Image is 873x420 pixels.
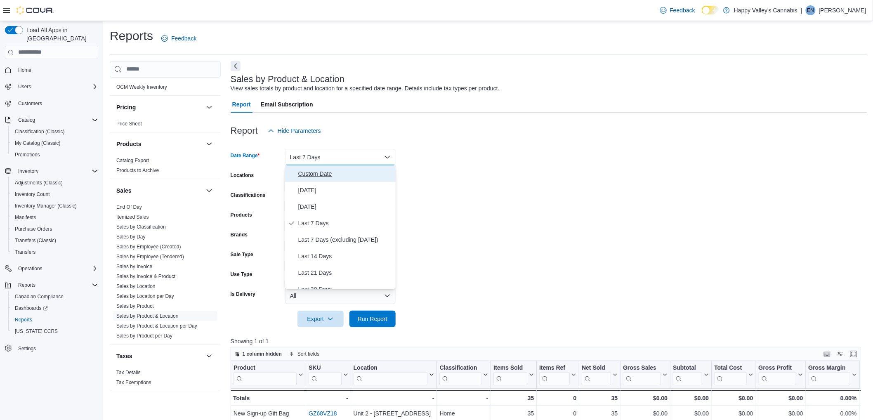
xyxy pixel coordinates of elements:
span: Catalog Export [116,157,149,164]
button: 1 column hidden [231,349,285,359]
span: Transfers (Classic) [12,236,98,245]
h3: Pricing [116,103,136,111]
label: Is Delivery [231,291,255,297]
div: Location [353,364,427,372]
button: Catalog [15,115,38,125]
div: 0.00% [808,408,856,418]
a: Sales by Employee (Created) [116,244,181,250]
button: [US_STATE] CCRS [8,326,101,337]
div: SKU [309,364,341,372]
div: Net Sold [582,364,611,385]
button: Next [231,61,241,71]
a: End Of Day [116,204,142,210]
div: Net Sold [582,364,611,372]
div: Gross Margin [808,364,850,372]
button: Keyboard shortcuts [822,349,832,359]
a: Sales by Product [116,303,154,309]
span: Promotions [12,150,98,160]
span: Email Subscription [261,96,313,113]
div: Items Sold [493,364,527,372]
span: My Catalog (Classic) [12,138,98,148]
span: [US_STATE] CCRS [15,328,58,335]
a: Sales by Day [116,234,146,240]
button: Gross Sales [623,364,668,385]
button: Subtotal [673,364,709,385]
div: $0.00 [714,408,753,418]
a: Itemized Sales [116,214,149,220]
button: Taxes [116,352,203,360]
div: Sales [110,202,221,344]
button: Adjustments (Classic) [8,177,101,189]
button: Transfers [8,246,101,258]
p: | [801,5,802,15]
div: Ezra Nickel [806,5,816,15]
button: Sales [204,186,214,196]
img: Cova [17,6,54,14]
span: Purchase Orders [15,226,52,232]
div: Totals [233,393,303,403]
button: Customers [2,97,101,109]
span: Sales by Invoice [116,263,152,270]
span: Load All Apps in [GEOGRAPHIC_DATA] [23,26,98,42]
a: Feedback [657,2,698,19]
label: Classifications [231,192,266,198]
button: Taxes [204,351,214,361]
a: Inventory Count [12,189,53,199]
span: Manifests [15,214,36,221]
div: 0 [539,393,576,403]
span: Export [302,311,339,327]
div: Total Cost [714,364,746,372]
div: Taxes [110,368,221,391]
button: Run Report [349,311,396,327]
span: Dashboards [12,303,98,313]
span: Last 30 Days [298,284,392,294]
span: Last 7 Days [298,218,392,228]
a: Sales by Product & Location per Day [116,323,197,329]
div: Classification [439,364,481,372]
a: Feedback [158,30,200,47]
div: Subtotal [673,364,702,372]
div: $0.00 [673,408,709,418]
span: Sales by Employee (Tendered) [116,253,184,260]
a: Sales by Location [116,283,156,289]
button: Inventory Manager (Classic) [8,200,101,212]
button: Gross Margin [808,364,856,385]
span: Reports [18,282,35,288]
button: Products [116,140,203,148]
a: Transfers (Classic) [12,236,59,245]
div: Products [110,156,221,179]
a: Customers [15,99,45,109]
label: Sale Type [231,251,253,258]
a: Tax Details [116,370,141,375]
a: Sales by Invoice [116,264,152,269]
span: Users [18,83,31,90]
a: Dashboards [12,303,51,313]
div: Gross Profit [758,364,796,372]
a: Products to Archive [116,168,159,173]
span: Reports [15,280,98,290]
button: Inventory [15,166,42,176]
span: Sort fields [297,351,319,357]
div: Product [234,364,297,372]
div: 35 [493,393,534,403]
span: [DATE] [298,185,392,195]
button: All [285,288,396,304]
a: Sales by Employee (Tendered) [116,254,184,260]
span: Reports [12,315,98,325]
nav: Complex example [5,61,98,376]
button: Reports [15,280,39,290]
div: $0.00 [758,393,803,403]
label: Date Range [231,152,260,159]
button: Items Ref [539,364,576,385]
button: Hide Parameters [264,123,324,139]
span: Canadian Compliance [15,293,64,300]
button: Home [2,64,101,76]
span: Home [18,67,31,73]
div: Gross Sales [623,364,661,372]
div: 0.00% [808,393,856,403]
div: - [353,393,434,403]
span: Feedback [171,34,196,42]
span: Inventory Manager (Classic) [15,203,77,209]
span: Transfers [12,247,98,257]
h1: Reports [110,28,153,44]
